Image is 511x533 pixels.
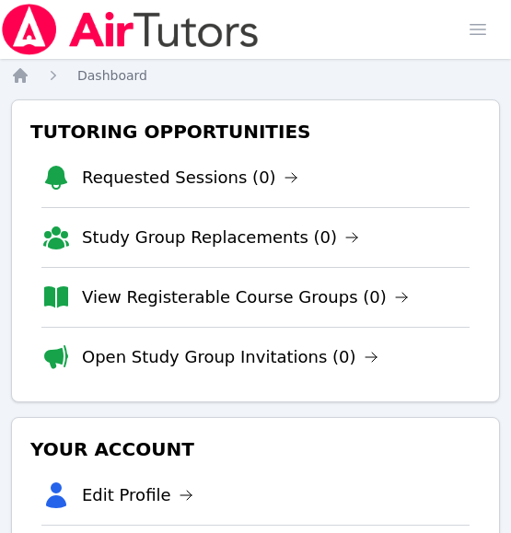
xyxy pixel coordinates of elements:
[77,68,147,83] span: Dashboard
[82,165,298,191] a: Requested Sessions (0)
[82,225,359,250] a: Study Group Replacements (0)
[27,433,484,466] h3: Your Account
[77,66,147,85] a: Dashboard
[82,284,409,310] a: View Registerable Course Groups (0)
[11,66,500,85] nav: Breadcrumb
[82,344,378,370] a: Open Study Group Invitations (0)
[27,115,484,148] h3: Tutoring Opportunities
[82,482,193,508] a: Edit Profile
